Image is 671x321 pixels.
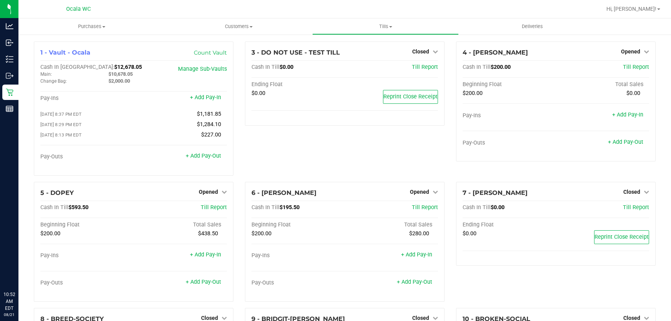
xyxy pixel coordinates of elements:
[165,18,312,35] a: Customers
[621,48,640,55] span: Opened
[412,64,438,70] a: Till Report
[40,153,133,160] div: Pay-Outs
[463,230,476,237] span: $0.00
[40,78,67,84] span: Change Bag:
[463,90,483,96] span: $200.00
[251,81,345,88] div: Ending Float
[401,251,432,258] a: + Add Pay-In
[251,49,340,56] span: 3 - DO NOT USE - TEST TILL
[3,312,15,318] p: 08/21
[186,279,221,285] a: + Add Pay-Out
[68,204,88,211] span: $593.50
[6,39,13,47] inline-svg: Inbound
[6,72,13,80] inline-svg: Outbound
[608,139,643,145] a: + Add Pay-Out
[198,230,218,237] span: $438.50
[280,64,293,70] span: $0.00
[251,90,265,96] span: $0.00
[463,64,491,70] span: Cash In Till
[114,64,142,70] span: $12,678.05
[6,55,13,63] inline-svg: Inventory
[194,49,227,56] a: Count Vault
[190,251,221,258] a: + Add Pay-In
[40,64,114,70] span: Cash In [GEOGRAPHIC_DATA]:
[251,279,345,286] div: Pay-Outs
[201,315,218,321] span: Closed
[166,23,312,30] span: Customers
[606,6,656,12] span: Hi, [PERSON_NAME]!
[40,49,90,56] span: 1 - Vault - Ocala
[594,230,649,244] button: Reprint Close Receipt
[463,49,528,56] span: 4 - [PERSON_NAME]
[190,94,221,101] a: + Add Pay-In
[623,204,649,211] a: Till Report
[40,111,82,117] span: [DATE] 8:37 PM EDT
[3,291,15,312] p: 10:52 AM EDT
[197,121,221,128] span: $1,284.10
[412,315,429,321] span: Closed
[412,204,438,211] a: Till Report
[66,6,91,12] span: Ocala WC
[410,189,429,195] span: Opened
[623,315,640,321] span: Closed
[409,230,429,237] span: $280.00
[612,111,643,118] a: + Add Pay-In
[463,189,528,196] span: 7 - [PERSON_NAME]
[463,81,556,88] div: Beginning Float
[40,72,52,77] span: Main:
[345,221,438,228] div: Total Sales
[623,64,649,70] a: Till Report
[463,204,491,211] span: Cash In Till
[623,189,640,195] span: Closed
[491,204,504,211] span: $0.00
[251,204,280,211] span: Cash In Till
[40,95,133,102] div: Pay-Ins
[40,279,133,286] div: Pay-Outs
[201,204,227,211] a: Till Report
[40,132,82,138] span: [DATE] 8:13 PM EDT
[383,90,438,104] button: Reprint Close Receipt
[459,18,606,35] a: Deliveries
[108,71,133,77] span: $10,678.05
[18,23,165,30] span: Purchases
[556,81,649,88] div: Total Sales
[199,189,218,195] span: Opened
[40,221,133,228] div: Beginning Float
[313,23,459,30] span: Tills
[251,64,280,70] span: Cash In Till
[40,189,74,196] span: 5 - DOPEY
[108,78,130,84] span: $2,000.00
[251,221,345,228] div: Beginning Float
[251,189,316,196] span: 6 - [PERSON_NAME]
[397,279,432,285] a: + Add Pay-Out
[626,90,640,96] span: $0.00
[463,112,556,119] div: Pay-Ins
[280,204,300,211] span: $195.50
[463,221,556,228] div: Ending Float
[491,64,511,70] span: $200.00
[40,204,68,211] span: Cash In Till
[463,140,556,146] div: Pay-Outs
[6,88,13,96] inline-svg: Retail
[40,252,133,259] div: Pay-Ins
[383,93,438,100] span: Reprint Close Receipt
[197,111,221,117] span: $1,181.85
[312,18,459,35] a: Tills
[6,22,13,30] inline-svg: Analytics
[511,23,553,30] span: Deliveries
[133,221,226,228] div: Total Sales
[186,153,221,159] a: + Add Pay-Out
[201,131,221,138] span: $227.00
[6,105,13,113] inline-svg: Reports
[412,48,429,55] span: Closed
[40,122,82,127] span: [DATE] 8:29 PM EDT
[251,230,271,237] span: $200.00
[594,234,649,240] span: Reprint Close Receipt
[18,18,165,35] a: Purchases
[40,230,60,237] span: $200.00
